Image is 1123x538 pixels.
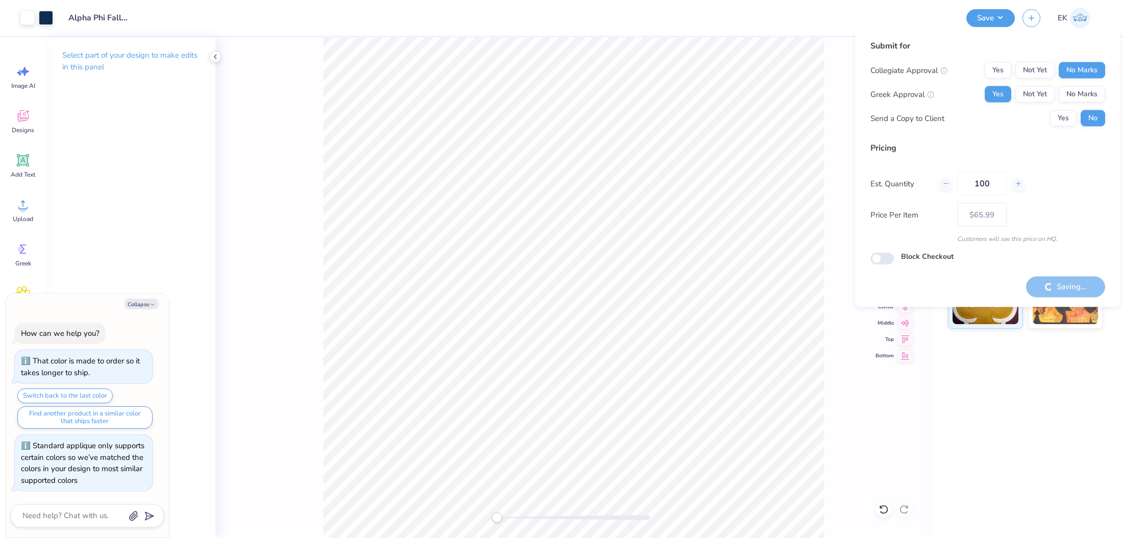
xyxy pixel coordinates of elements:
div: Customers will see this price on HQ. [870,234,1105,243]
button: No [1081,110,1105,127]
input: Untitled Design [61,8,136,28]
div: How can we help you? [21,328,99,338]
button: Collapse [124,299,159,309]
a: EK [1053,8,1095,28]
input: – – [957,172,1007,195]
img: Emily Klevan [1070,8,1090,28]
span: Middle [876,319,894,327]
div: Submit for [870,40,1105,52]
div: Standard applique only supports certain colors so we’ve matched the colors in your design to most... [21,441,144,485]
div: Send a Copy to Client [870,112,944,124]
span: EK [1058,12,1067,24]
button: Find another product in a similar color that ships faster [17,406,153,429]
span: Bottom [876,352,894,360]
span: Designs [12,126,34,134]
div: Collegiate Approval [870,64,947,76]
label: Est. Quantity [870,178,931,189]
span: Image AI [11,82,35,90]
p: Select part of your design to make edits in this panel [62,50,199,73]
button: Save [966,9,1015,27]
button: No Marks [1059,62,1105,79]
div: That color is made to order so it takes longer to ship. [21,356,140,378]
button: No Marks [1059,86,1105,103]
button: Yes [1050,110,1077,127]
button: Yes [985,86,1011,103]
button: Yes [985,62,1011,79]
span: Upload [13,215,33,223]
span: Top [876,335,894,344]
button: Switch back to the last color [17,388,113,403]
div: Greek Approval [870,88,934,100]
div: Accessibility label [492,512,502,523]
button: Not Yet [1015,86,1055,103]
div: Pricing [870,142,1105,154]
button: Not Yet [1015,62,1055,79]
span: Add Text [11,170,35,179]
label: Block Checkout [901,251,954,262]
label: Price Per Item [870,209,950,221]
span: Greek [15,259,31,267]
